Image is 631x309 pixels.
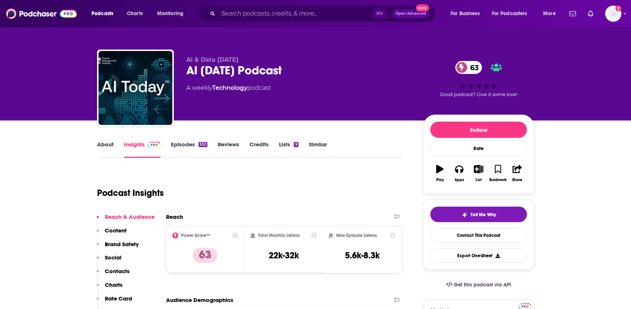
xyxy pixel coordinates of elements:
p: 63 [193,248,217,263]
button: Content [97,227,127,241]
button: open menu [538,8,565,20]
span: Open Advanced [396,12,426,16]
a: Reviews [218,141,239,158]
img: Podchaser Pro [148,142,161,148]
p: Rate Card [105,295,132,302]
button: Share [508,160,527,187]
a: Get this podcast via API [440,276,517,294]
div: List [476,178,482,182]
div: A weekly podcast [186,84,271,92]
img: Podchaser - Follow, Share and Rate Podcasts [6,7,77,21]
a: Similar [309,141,327,158]
a: Episodes532 [171,141,207,158]
span: 63 [463,61,482,74]
span: Charts [127,9,143,19]
div: Apps [455,178,464,182]
h1: Podcast Insights [97,187,164,198]
button: open menu [487,8,538,20]
span: For Business [451,9,480,19]
div: Play [436,178,444,182]
h2: Power Score™ [181,233,210,238]
p: Content [105,227,127,234]
button: open menu [152,8,193,20]
a: Credits [249,141,269,158]
a: Technology [212,84,247,91]
a: Lists9 [279,141,298,158]
button: Contacts [97,268,130,281]
span: Tell Me Why [470,212,496,218]
p: Social [105,254,121,261]
button: Social [97,254,121,268]
a: Contact This Podcast [430,228,527,242]
div: 9 [294,142,298,147]
button: open menu [86,8,123,20]
button: Brand Safety [97,241,139,254]
h3: 5.6k-8.3k [345,250,380,261]
div: Bookmark [489,178,507,182]
h2: Reach [166,213,183,220]
button: Export One-Sheet [430,248,527,263]
button: Apps [449,160,469,187]
input: Search podcasts, credits, & more... [218,8,373,20]
button: Charts [97,281,123,295]
p: Brand Safety [105,241,139,248]
h2: Audience Demographics [166,296,233,303]
button: List [469,160,488,187]
a: Show notifications dropdown [585,7,596,20]
span: Get this podcast via API [454,282,511,288]
div: 63Good podcast? Give it some love! [423,56,534,102]
div: Share [512,178,522,182]
div: Rate [430,141,527,156]
a: About [97,141,114,158]
img: tell me why sparkle [462,212,468,218]
span: Monitoring [157,9,183,19]
img: AI Today Podcast [99,51,172,125]
svg: Add a profile image [616,6,621,11]
button: Reach & Audience [97,213,155,227]
button: Bookmark [488,160,507,187]
h3: 22k-32k [269,250,299,261]
span: New [416,4,429,11]
span: Podcasts [92,9,113,19]
p: Charts [105,281,123,288]
button: Open AdvancedNew [392,9,430,18]
button: Follow [430,122,527,138]
span: Logged in as inkhouseNYC [605,6,621,22]
p: Reach & Audience [105,213,155,220]
p: Contacts [105,268,130,275]
span: ⌘ K [373,9,386,18]
span: For Podcasters [492,9,527,19]
a: Charts [122,8,147,20]
a: InsightsPodchaser Pro [124,141,161,158]
span: AI & Data [DATE] [186,56,238,63]
h2: New Episode Listens [336,233,377,238]
a: Show notifications dropdown [566,7,579,20]
button: Play [430,160,449,187]
h2: Total Monthly Listens [258,233,300,238]
a: 63 [455,61,482,74]
button: Rate Card [97,295,132,309]
span: More [543,9,556,19]
div: 532 [199,142,207,147]
button: open menu [445,8,489,20]
img: User Profile [605,6,621,22]
div: Search podcasts, credits, & more... [205,5,443,22]
button: Show profile menu [605,6,621,22]
button: tell me why sparkleTell Me Why [430,207,527,222]
span: Good podcast? Give it some love! [440,92,517,97]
